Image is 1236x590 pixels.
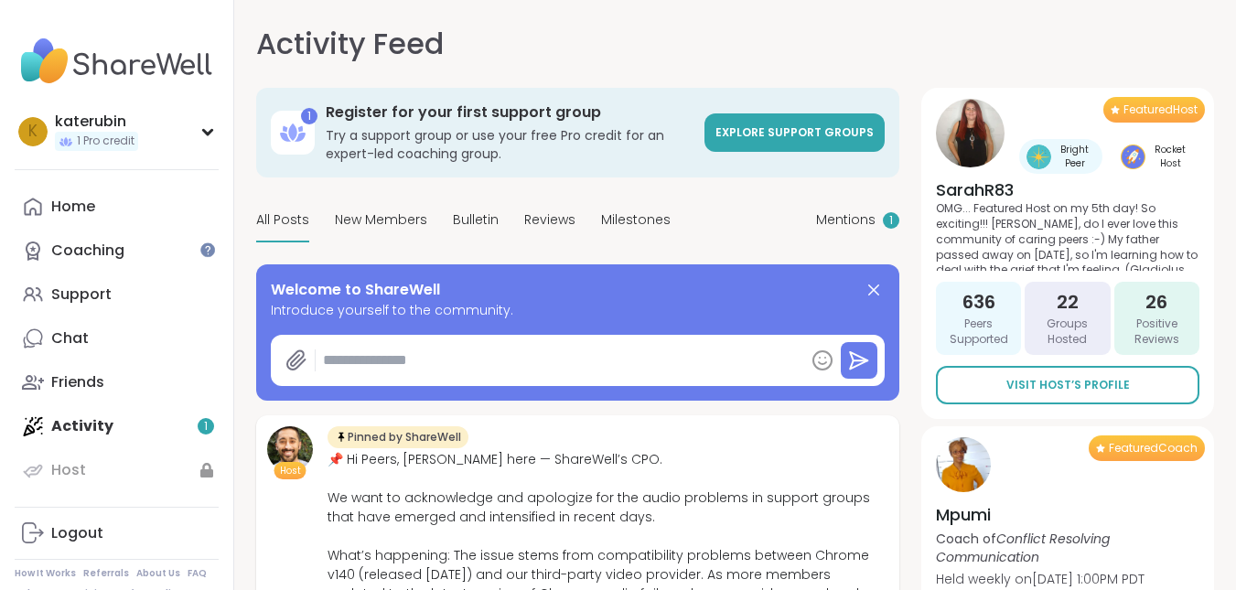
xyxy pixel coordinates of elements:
span: Bright Peer [1055,143,1095,170]
span: Explore support groups [715,124,874,140]
span: Milestones [601,210,671,230]
span: k [28,120,38,144]
h1: Activity Feed [256,22,444,66]
span: Reviews [524,210,575,230]
a: Coaching [15,229,219,273]
p: OMG... Featured Host on my 5th day! So exciting!!! [PERSON_NAME], do I ever love this community o... [936,201,1199,271]
a: FAQ [188,567,207,580]
a: Chat [15,316,219,360]
div: Coaching [51,241,124,261]
a: Home [15,185,219,229]
img: Rocket Host [1121,145,1145,169]
span: Featured Host [1123,102,1198,117]
a: Logout [15,511,219,555]
div: Chat [51,328,89,349]
span: Featured Coach [1109,441,1198,456]
span: 22 [1057,289,1079,315]
a: Friends [15,360,219,404]
a: Explore support groups [704,113,885,152]
span: All Posts [256,210,309,230]
img: Bright Peer [1026,145,1051,169]
a: Support [15,273,219,316]
a: About Us [136,567,180,580]
span: Mentions [816,210,876,230]
span: Rocket Host [1149,143,1192,170]
img: brett [267,426,313,472]
div: Pinned by ShareWell [328,426,468,448]
span: Peers Supported [943,316,1014,348]
span: 26 [1145,289,1167,315]
p: Held weekly on [DATE] 1:00PM PDT [936,570,1199,588]
img: SarahR83 [936,99,1005,167]
span: Host [280,464,301,477]
a: Visit Host’s Profile [936,366,1199,404]
span: 636 [962,289,995,315]
h4: Mpumi [936,503,1199,526]
h4: SarahR83 [936,178,1199,201]
i: Conflict Resolving Communication [936,530,1110,566]
span: Positive Reviews [1122,316,1192,348]
img: ShareWell Nav Logo [15,29,219,93]
span: New Members [335,210,427,230]
span: Introduce yourself to the community. [271,301,885,320]
p: Coach of [936,530,1199,566]
div: Support [51,284,112,305]
div: Logout [51,523,103,543]
span: 1 Pro credit [77,134,134,149]
div: katerubin [55,112,138,132]
span: Groups Hosted [1032,316,1102,348]
div: Friends [51,372,104,392]
h3: Try a support group or use your free Pro credit for an expert-led coaching group. [326,126,693,163]
span: Welcome to ShareWell [271,279,440,301]
h3: Register for your first support group [326,102,693,123]
span: Visit Host’s Profile [1006,377,1130,393]
img: Mpumi [936,437,991,492]
a: Referrals [83,567,129,580]
div: Home [51,197,95,217]
span: 1 [889,213,893,229]
iframe: Spotlight [200,242,215,257]
div: Host [51,460,86,480]
a: How It Works [15,567,76,580]
a: Host [15,448,219,492]
span: Bulletin [453,210,499,230]
div: 1 [301,108,317,124]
